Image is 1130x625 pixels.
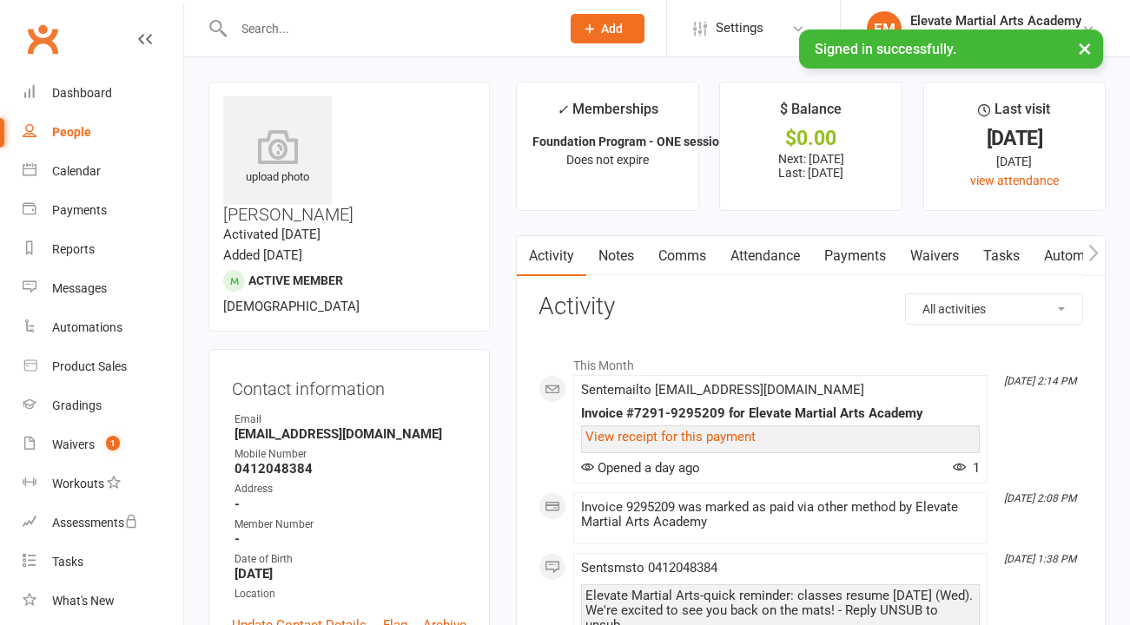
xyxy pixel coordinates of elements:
[223,227,320,242] time: Activated [DATE]
[52,281,107,295] div: Messages
[52,320,122,334] div: Automations
[953,460,980,476] span: 1
[601,22,623,36] span: Add
[532,135,778,148] strong: Foundation Program - ONE session per week
[23,386,183,425] a: Gradings
[248,273,343,287] span: Active member
[23,113,183,152] a: People
[235,461,466,477] strong: 0412048384
[235,566,466,582] strong: [DATE]
[736,129,885,148] div: $0.00
[970,174,1059,187] a: view attendance
[235,411,466,428] div: Email
[106,436,120,451] span: 1
[780,98,842,129] div: $ Balance
[223,247,302,263] time: Added [DATE]
[235,531,466,547] strong: -
[23,543,183,582] a: Tasks
[581,500,980,530] div: Invoice 9295209 was marked as paid via other method by Elevate Martial Arts Academy
[23,191,183,230] a: Payments
[1004,492,1076,504] i: [DATE] 2:08 PM
[736,152,885,180] p: Next: [DATE] Last: [DATE]
[566,153,649,167] span: Does not expire
[646,236,718,276] a: Comms
[52,437,95,451] div: Waivers
[235,481,466,497] div: Address
[23,582,183,621] a: What's New
[23,503,183,543] a: Assessments
[910,13,1081,29] div: Elevate Martial Arts Academy
[223,96,475,224] h3: [PERSON_NAME]
[235,426,466,442] strong: [EMAIL_ADDRESS][DOMAIN_NAME]
[581,382,864,398] span: Sent email to [EMAIL_ADDRESS][DOMAIN_NAME]
[52,594,115,608] div: What's New
[23,308,183,347] a: Automations
[23,269,183,308] a: Messages
[940,152,1089,171] div: [DATE]
[978,98,1050,129] div: Last visit
[52,242,95,256] div: Reports
[52,359,127,373] div: Product Sales
[52,86,112,100] div: Dashboard
[1004,553,1076,565] i: [DATE] 1:38 PM
[52,477,104,490] div: Workouts
[235,551,466,568] div: Date of Birth
[235,497,466,512] strong: -
[232,372,466,398] h3: Contact information
[228,16,549,41] input: Search...
[52,164,101,178] div: Calendar
[23,425,183,464] a: Waivers 1
[718,236,812,276] a: Attendance
[1069,30,1100,67] button: ×
[867,11,902,46] div: EM
[23,464,183,503] a: Workouts
[716,9,763,48] span: Settings
[971,236,1032,276] a: Tasks
[223,299,360,314] span: [DEMOGRAPHIC_DATA]
[571,14,644,43] button: Add
[23,230,183,269] a: Reports
[581,560,717,576] span: Sent sms to 0412048384
[235,586,466,602] div: Location
[23,347,183,386] a: Product Sales
[517,236,586,276] a: Activity
[23,152,183,191] a: Calendar
[940,129,1089,148] div: [DATE]
[235,516,466,533] div: Member Number
[52,516,138,530] div: Assessments
[586,236,646,276] a: Notes
[52,398,102,412] div: Gradings
[23,74,183,113] a: Dashboard
[581,460,700,476] span: Opened a day ago
[1004,375,1076,387] i: [DATE] 2:14 PM
[235,446,466,463] div: Mobile Number
[52,555,83,569] div: Tasks
[815,41,956,57] span: Signed in successfully.
[557,102,568,118] i: ✓
[539,347,1083,375] li: This Month
[52,203,107,217] div: Payments
[812,236,898,276] a: Payments
[21,17,64,61] a: Clubworx
[539,293,1083,320] h3: Activity
[910,29,1081,44] div: Elevate Martial Arts Academy
[581,406,980,421] div: Invoice #7291-9295209 for Elevate Martial Arts Academy
[585,429,756,444] a: View receipt for this payment
[52,125,91,139] div: People
[898,236,971,276] a: Waivers
[223,129,332,187] div: upload photo
[557,98,658,130] div: Memberships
